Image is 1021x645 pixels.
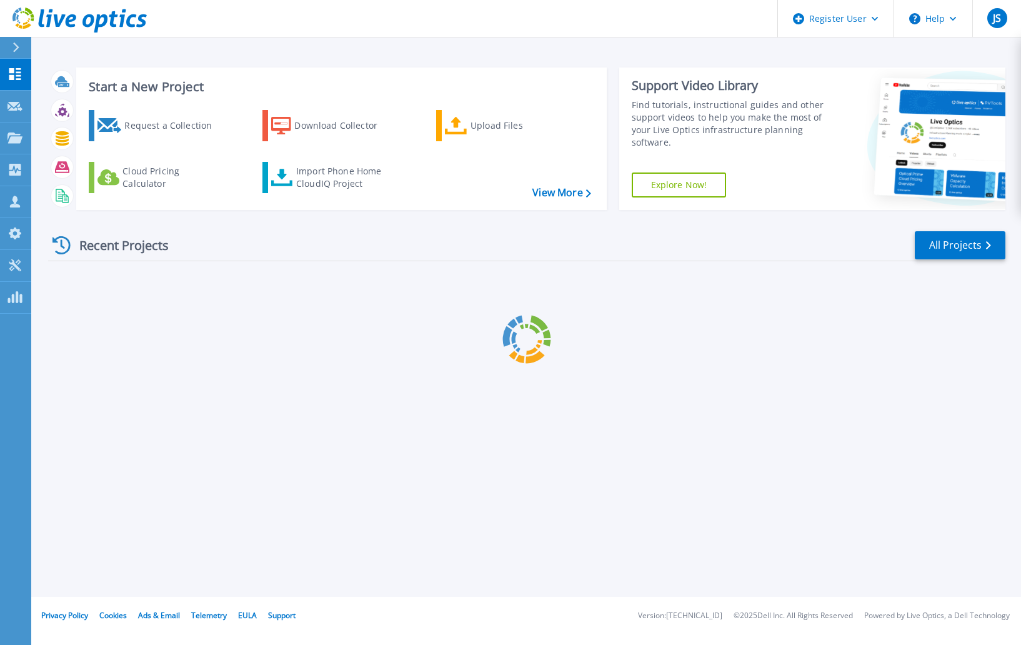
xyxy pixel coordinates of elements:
[294,113,394,138] div: Download Collector
[532,187,590,199] a: View More
[89,162,228,193] a: Cloud Pricing Calculator
[268,610,296,621] a: Support
[471,113,570,138] div: Upload Files
[262,110,402,141] a: Download Collector
[632,77,827,94] div: Support Video Library
[734,612,853,620] li: © 2025 Dell Inc. All Rights Reserved
[638,612,722,620] li: Version: [TECHNICAL_ID]
[99,610,127,621] a: Cookies
[122,165,222,190] div: Cloud Pricing Calculator
[191,610,227,621] a: Telemetry
[89,80,590,94] h3: Start a New Project
[915,231,1005,259] a: All Projects
[632,172,727,197] a: Explore Now!
[296,165,394,190] div: Import Phone Home CloudIQ Project
[993,13,1001,23] span: JS
[864,612,1010,620] li: Powered by Live Optics, a Dell Technology
[89,110,228,141] a: Request a Collection
[138,610,180,621] a: Ads & Email
[124,113,224,138] div: Request a Collection
[238,610,257,621] a: EULA
[436,110,575,141] a: Upload Files
[48,230,186,261] div: Recent Projects
[41,610,88,621] a: Privacy Policy
[632,99,827,149] div: Find tutorials, instructional guides and other support videos to help you make the most of your L...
